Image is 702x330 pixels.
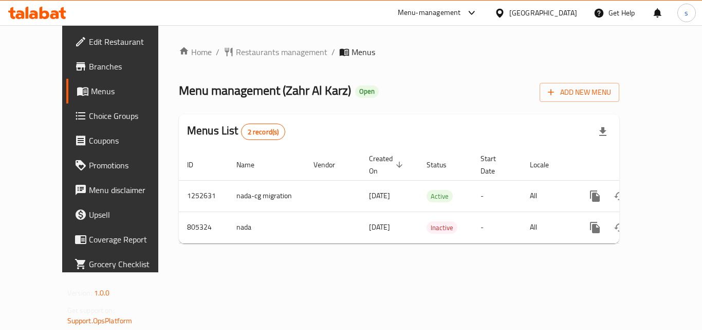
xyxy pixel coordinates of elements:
span: Status [427,159,460,171]
span: Menus [352,46,375,58]
span: Coupons [89,134,171,147]
a: Menus [66,79,179,103]
button: more [583,184,607,209]
span: Edit Restaurant [89,36,171,48]
span: Created On [369,152,406,177]
div: [GEOGRAPHIC_DATA] [509,7,577,19]
span: s [685,7,688,19]
span: Start Date [481,152,509,177]
button: more [583,215,607,240]
li: / [331,46,335,58]
span: Get support on: [67,304,115,317]
td: nada-cg migration [228,180,305,212]
div: Inactive [427,221,457,234]
button: Change Status [607,184,632,209]
div: Export file [590,119,615,144]
a: Home [179,46,212,58]
span: Name [236,159,268,171]
span: Choice Groups [89,110,171,122]
li: / [216,46,219,58]
span: Active [427,190,453,202]
td: nada [228,212,305,243]
span: ID [187,159,207,171]
div: Total records count [241,124,286,140]
span: Coverage Report [89,233,171,246]
a: Menu disclaimer [66,178,179,202]
a: Grocery Checklist [66,252,179,276]
span: Branches [89,60,171,73]
span: Menus [91,85,171,97]
span: Locale [530,159,562,171]
h2: Menus List [187,123,285,140]
a: Choice Groups [66,103,179,128]
td: - [472,212,522,243]
th: Actions [575,149,690,181]
td: 805324 [179,212,228,243]
a: Promotions [66,153,179,178]
span: Restaurants management [236,46,327,58]
span: Vendor [313,159,348,171]
a: Branches [66,54,179,79]
div: Open [355,85,379,98]
span: Inactive [427,222,457,234]
table: enhanced table [179,149,690,244]
td: - [472,180,522,212]
div: Menu-management [398,7,461,19]
span: Add New Menu [548,86,611,99]
span: Open [355,87,379,96]
a: Coupons [66,128,179,153]
a: Upsell [66,202,179,227]
span: [DATE] [369,189,390,202]
span: Menu management ( Zahr Al Karz ) [179,79,351,102]
span: Menu disclaimer [89,184,171,196]
nav: breadcrumb [179,46,619,58]
a: Support.OpsPlatform [67,314,133,327]
span: 1.0.0 [94,286,110,300]
span: Promotions [89,159,171,171]
span: 2 record(s) [242,127,285,137]
span: [DATE] [369,220,390,234]
span: Upsell [89,209,171,221]
td: All [522,180,575,212]
a: Coverage Report [66,227,179,252]
span: Version: [67,286,93,300]
button: Add New Menu [540,83,619,102]
a: Edit Restaurant [66,29,179,54]
button: Change Status [607,215,632,240]
span: Grocery Checklist [89,258,171,270]
td: 1252631 [179,180,228,212]
a: Restaurants management [224,46,327,58]
td: All [522,212,575,243]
